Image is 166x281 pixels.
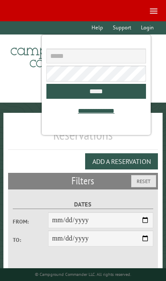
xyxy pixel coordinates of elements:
[109,21,135,34] a: Support
[13,236,48,244] label: To:
[131,175,156,187] button: Reset
[8,173,157,189] h2: Filters
[35,272,131,277] small: © Campground Commander LLC. All rights reserved.
[8,126,157,150] h1: Reservations
[85,153,158,169] button: Add a Reservation
[8,38,114,71] img: Campground Commander
[13,200,153,209] label: Dates
[87,21,107,34] a: Help
[13,218,48,226] label: From:
[137,21,157,34] a: Login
